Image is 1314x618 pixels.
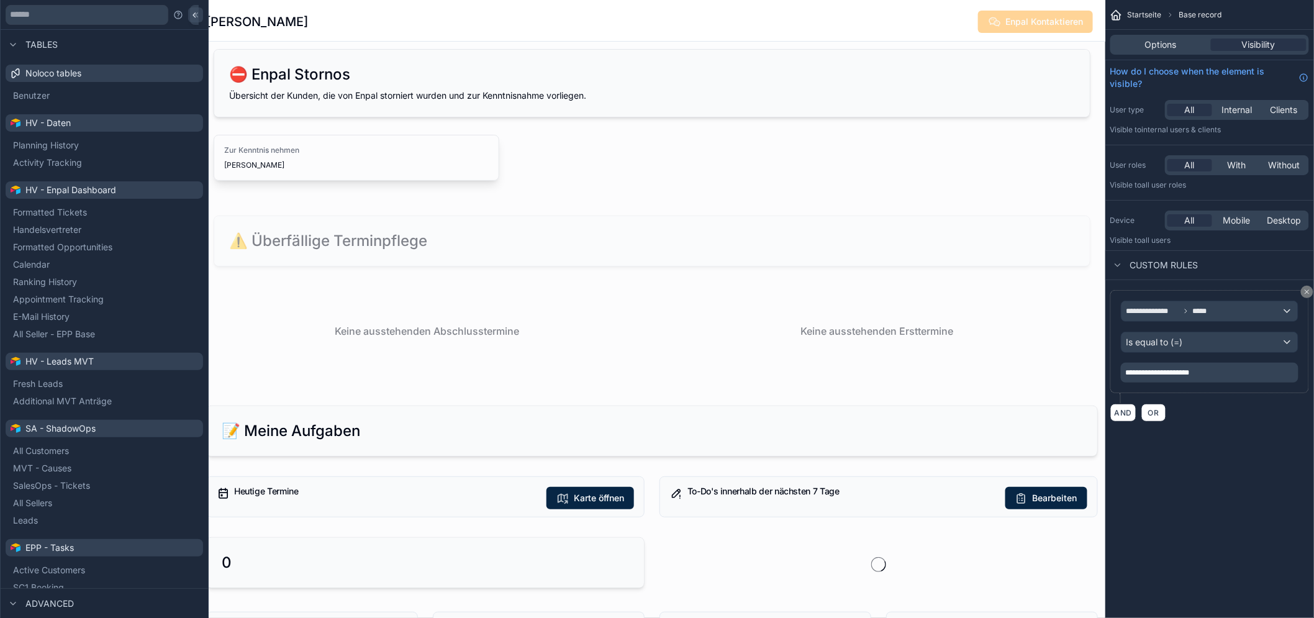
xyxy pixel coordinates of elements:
[1145,39,1177,51] span: Options
[1130,259,1198,271] span: Custom rules
[13,378,63,390] span: Fresh Leads
[25,184,116,196] span: HV - Enpal Dashboard
[25,355,94,368] span: HV - Leads MVT
[1228,159,1246,171] span: With
[13,514,38,527] span: Leads
[13,139,79,152] span: Planning History
[11,543,20,553] img: Airtable Logo
[11,137,198,154] button: Planning History
[11,204,198,221] button: Formatted Tickets
[11,512,198,529] button: Leads
[1141,404,1166,422] button: OR
[13,462,71,475] span: MVT - Causes
[25,67,81,80] span: Noloco tables
[11,477,198,494] button: SalesOps - Tickets
[1110,235,1309,245] p: Visible to
[25,422,96,435] span: SA - ShadowOps
[13,581,64,594] span: SC1 Booking
[1185,104,1195,116] span: All
[1110,65,1294,90] span: How do I choose when the element is visible?
[25,39,58,51] span: Tables
[1142,180,1187,189] span: All user roles
[13,497,52,509] span: All Sellers
[1110,216,1160,225] label: Device
[11,256,198,273] button: Calendar
[13,395,112,407] span: Additional MVT Anträge
[11,185,20,195] img: Airtable Logo
[1110,404,1136,422] button: AND
[11,221,198,239] button: Handelsvertreter
[1110,105,1160,115] label: User type
[1110,125,1309,135] p: Visible to
[1222,104,1253,116] span: Internal
[11,87,198,104] button: Benutzer
[13,157,82,169] span: Activity Tracking
[11,424,20,434] img: Airtable Logo
[11,308,198,325] button: E-Mail History
[1185,214,1195,227] span: All
[11,291,198,308] button: Appointment Tracking
[13,328,95,340] span: All Seller - EPP Base
[13,89,50,102] span: Benutzer
[11,273,198,291] button: Ranking History
[11,325,198,343] button: All Seller - EPP Base
[11,393,198,410] button: Additional MVT Anträge
[1128,10,1162,20] span: Startseite
[1223,214,1251,227] span: Mobile
[13,206,87,219] span: Formatted Tickets
[11,561,198,579] button: Active Customers
[25,598,74,610] span: Advanced
[11,239,198,256] button: Formatted Opportunities
[13,564,85,576] span: Active Customers
[11,579,198,596] button: SC1 Booking
[13,479,90,492] span: SalesOps - Tickets
[1121,332,1298,353] button: Is equal to (=)
[25,542,74,554] span: EPP - Tasks
[11,154,198,171] button: Activity Tracking
[11,357,20,366] img: Airtable Logo
[11,494,198,512] button: All Sellers
[13,311,70,323] span: E-Mail History
[1271,104,1298,116] span: Clients
[1242,39,1275,51] span: Visibility
[1110,160,1160,170] label: User roles
[1110,65,1309,90] a: How do I choose when the element is visible?
[1185,159,1195,171] span: All
[13,258,50,271] span: Calendar
[13,293,104,306] span: Appointment Tracking
[1142,235,1171,245] span: all users
[13,241,112,253] span: Formatted Opportunities
[13,445,69,457] span: All Customers
[11,375,198,393] button: Fresh Leads
[11,460,198,477] button: MVT - Causes
[11,442,198,460] button: All Customers
[1126,336,1183,348] span: Is equal to (=)
[1110,180,1309,190] p: Visible to
[1142,125,1221,134] span: Internal users & clients
[13,224,81,236] span: Handelsvertreter
[1269,159,1300,171] span: Without
[1267,214,1302,227] span: Desktop
[206,13,308,30] h1: [PERSON_NAME]
[25,117,71,129] span: HV - Daten
[13,276,77,288] span: Ranking History
[11,118,20,128] img: Airtable Logo
[1179,10,1222,20] span: Base record
[1146,408,1162,417] span: OR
